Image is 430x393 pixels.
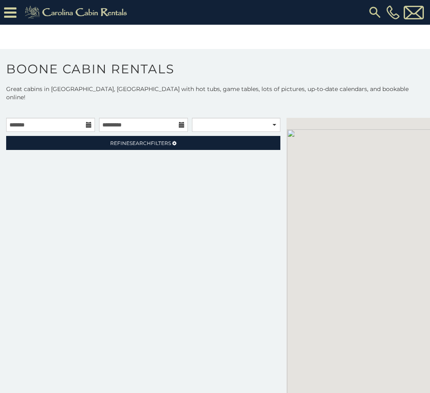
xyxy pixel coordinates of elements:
[110,140,171,146] span: Refine Filters
[6,136,280,150] a: RefineSearchFilters
[368,5,382,20] img: search-regular.svg
[129,140,151,146] span: Search
[384,5,402,19] a: [PHONE_NUMBER]
[21,4,134,21] img: Khaki-logo.png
